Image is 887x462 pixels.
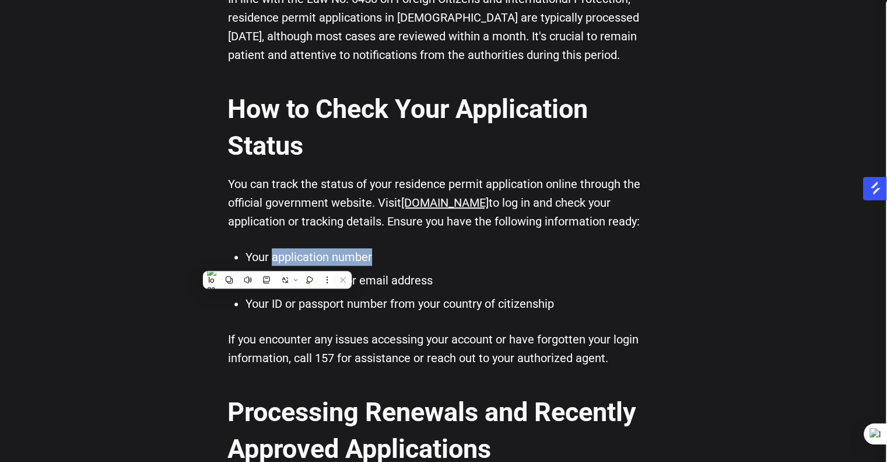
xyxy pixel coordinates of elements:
p: If you encounter any issues accessing your account or have forgotten your login information, call... [228,330,660,367]
li: Your ID or passport number from your country of citizenship [246,295,660,312]
li: Your application number [246,248,660,266]
h2: How to Check Your Application Status [227,91,659,164]
a: [DOMAIN_NAME] [401,196,489,210]
li: Telephone number or email address [246,272,660,289]
p: You can track the status of your residence permit application online through the official governm... [228,175,660,231]
img: salesgear logo [868,181,882,195]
